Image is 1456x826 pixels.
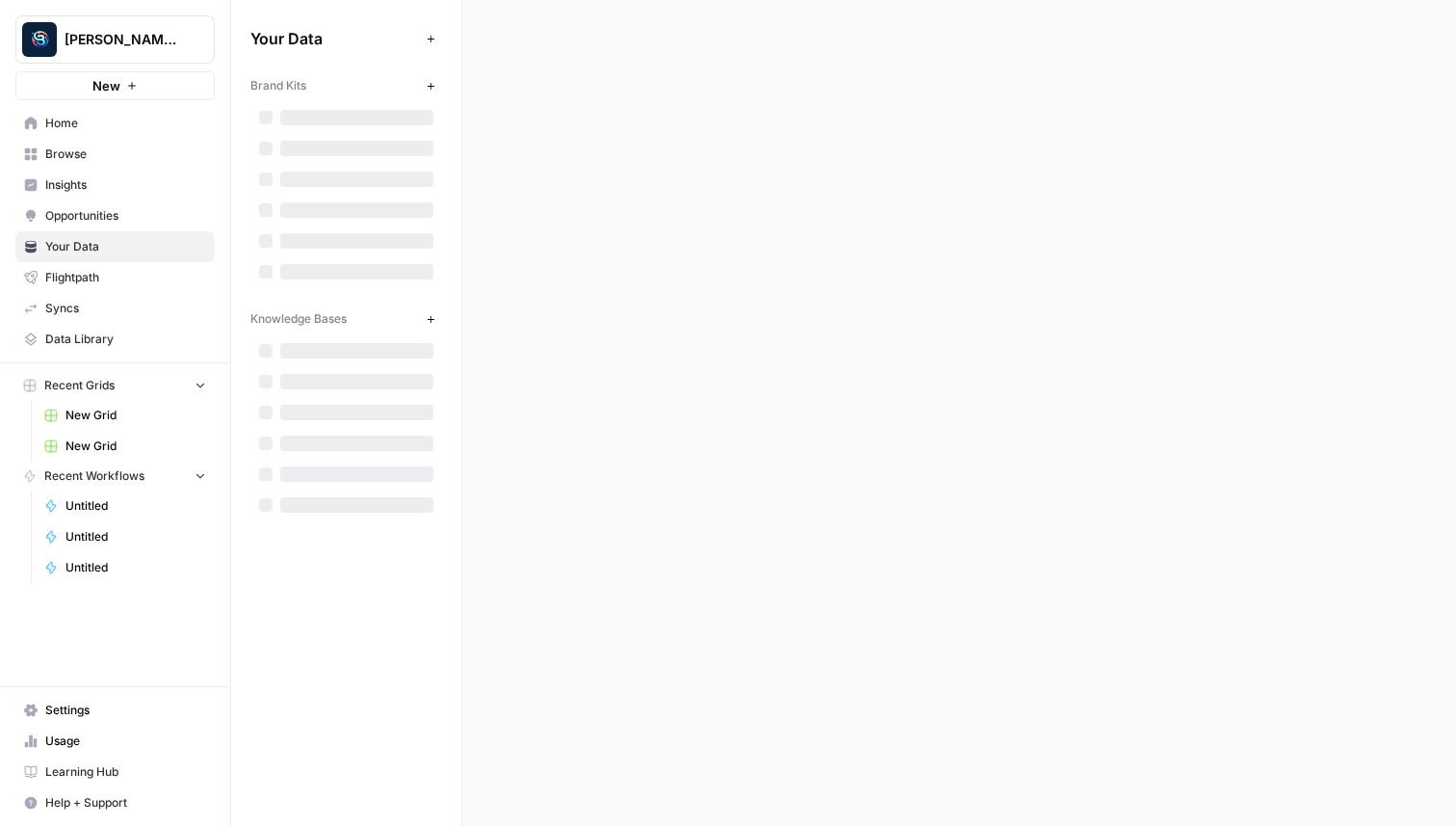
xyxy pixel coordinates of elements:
[45,331,206,348] span: Data Library
[36,552,215,583] a: Untitled
[15,15,215,64] button: Workspace: Berna's Personal
[15,262,215,293] a: Flightpath
[65,30,181,49] span: [PERSON_NAME] Personal
[15,757,215,787] a: Learning Hub
[15,200,215,231] a: Opportunities
[250,310,347,328] span: Knowledge Bases
[45,300,206,317] span: Syncs
[15,170,215,200] a: Insights
[15,726,215,757] a: Usage
[36,521,215,552] a: Untitled
[45,733,206,750] span: Usage
[65,559,206,576] span: Untitled
[15,462,215,491] button: Recent Workflows
[45,207,206,225] span: Opportunities
[45,115,206,132] span: Home
[45,146,206,163] span: Browse
[44,377,115,394] span: Recent Grids
[45,794,206,812] span: Help + Support
[65,407,206,424] span: New Grid
[15,293,215,324] a: Syncs
[65,497,206,515] span: Untitled
[15,71,215,100] button: New
[92,76,120,95] span: New
[22,22,57,57] img: Berna's Personal Logo
[15,371,215,400] button: Recent Grids
[15,108,215,139] a: Home
[65,528,206,546] span: Untitled
[45,176,206,194] span: Insights
[250,27,419,50] span: Your Data
[45,269,206,286] span: Flightpath
[15,139,215,170] a: Browse
[36,400,215,431] a: New Grid
[65,438,206,455] span: New Grid
[44,467,144,485] span: Recent Workflows
[15,231,215,262] a: Your Data
[15,324,215,355] a: Data Library
[15,695,215,726] a: Settings
[36,491,215,521] a: Untitled
[45,238,206,255] span: Your Data
[15,787,215,818] button: Help + Support
[250,77,306,94] span: Brand Kits
[45,763,206,781] span: Learning Hub
[36,431,215,462] a: New Grid
[45,702,206,719] span: Settings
